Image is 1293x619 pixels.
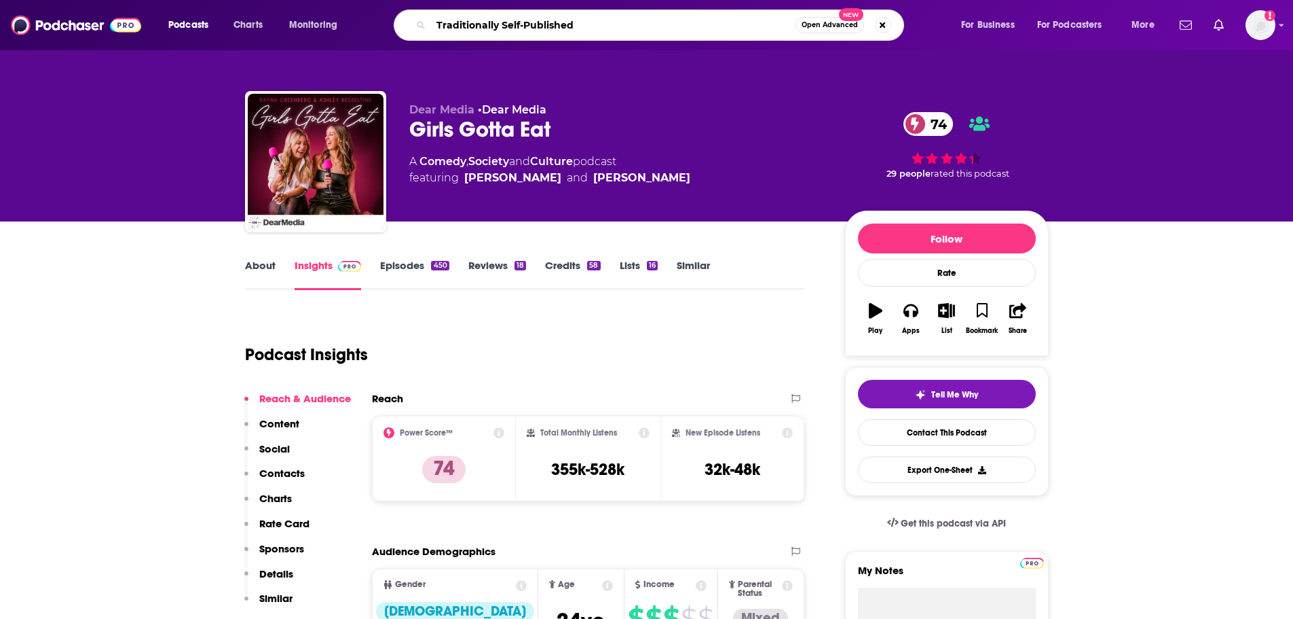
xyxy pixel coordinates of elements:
span: Tell Me Why [931,389,978,400]
span: Age [558,580,575,589]
button: open menu [159,14,226,36]
p: Sponsors [259,542,304,555]
span: Gender [395,580,426,589]
svg: Add a profile image [1264,10,1275,21]
button: tell me why sparkleTell Me Why [858,380,1036,408]
img: Podchaser - Follow, Share and Rate Podcasts [11,12,141,38]
h3: 355k-528k [551,459,624,480]
span: More [1131,16,1155,35]
div: 74 29 peoplerated this podcast [845,103,1049,188]
span: Parental Status [738,580,780,598]
span: featuring [409,170,690,186]
button: Charts [244,492,292,517]
div: 450 [431,261,449,270]
img: Podchaser Pro [1020,558,1044,569]
img: Girls Gotta Eat [248,94,383,230]
div: 16 [647,261,658,270]
h3: 32k-48k [705,459,760,480]
span: Get this podcast via API [901,518,1006,529]
div: Search podcasts, credits, & more... [407,10,917,41]
button: List [929,294,964,343]
button: Export One-Sheet [858,457,1036,483]
a: Similar [677,259,710,290]
span: and [567,170,588,186]
a: Episodes450 [380,259,449,290]
div: 18 [514,261,526,270]
button: Reach & Audience [244,392,351,417]
a: About [245,259,276,290]
a: Dear Media [482,103,546,116]
div: Rate [858,259,1036,287]
a: [PERSON_NAME] [593,170,690,186]
img: User Profile [1245,10,1275,40]
span: Charts [233,16,263,35]
a: InsightsPodchaser Pro [295,259,362,290]
p: Content [259,417,299,430]
button: Apps [893,294,929,343]
span: 29 people [886,169,931,179]
button: Open AdvancedNew [795,17,864,33]
button: Social [244,442,290,467]
a: Reviews18 [468,259,526,290]
div: Apps [902,327,920,335]
p: Charts [259,492,292,505]
button: Sponsors [244,542,304,567]
img: tell me why sparkle [915,389,926,400]
a: Get this podcast via API [876,507,1017,540]
p: Contacts [259,467,305,480]
div: Play [868,327,882,335]
a: Society [468,155,509,168]
button: Details [244,567,293,593]
h2: Total Monthly Listens [540,428,617,438]
p: Similar [259,592,293,605]
a: Credits58 [545,259,600,290]
span: rated this podcast [931,169,1009,179]
span: , [466,155,468,168]
button: Rate Card [244,517,310,542]
span: • [478,103,546,116]
p: Reach & Audience [259,392,351,405]
span: Dear Media [409,103,474,116]
a: Show notifications dropdown [1208,14,1229,37]
button: Show profile menu [1245,10,1275,40]
a: Pro website [1020,556,1044,569]
h2: Audience Demographics [372,545,495,558]
p: Rate Card [259,517,310,530]
button: Follow [858,224,1036,253]
span: Open Advanced [802,22,858,29]
button: open menu [952,14,1032,36]
h1: Podcast Insights [245,344,368,365]
span: and [509,155,530,168]
span: Logged in as SimonElement [1245,10,1275,40]
a: Comedy [419,155,466,168]
a: Charts [225,14,271,36]
div: List [941,327,952,335]
button: Bookmark [964,294,1000,343]
button: open menu [1122,14,1172,36]
a: Show notifications dropdown [1174,14,1197,37]
button: Content [244,417,299,442]
a: Contact This Podcast [858,419,1036,446]
button: Play [858,294,893,343]
a: [PERSON_NAME] [464,170,561,186]
span: Monitoring [289,16,337,35]
div: Share [1009,327,1027,335]
p: 74 [422,456,466,483]
h2: Power Score™ [400,428,453,438]
button: open menu [280,14,355,36]
h2: Reach [372,392,403,405]
p: Social [259,442,290,455]
input: Search podcasts, credits, & more... [431,14,795,36]
div: Bookmark [966,327,998,335]
a: Lists16 [620,259,658,290]
button: Similar [244,592,293,617]
span: For Podcasters [1037,16,1102,35]
span: Podcasts [168,16,208,35]
span: For Business [961,16,1015,35]
h2: New Episode Listens [686,428,760,438]
button: open menu [1028,14,1122,36]
a: 74 [903,112,954,136]
a: Culture [530,155,573,168]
